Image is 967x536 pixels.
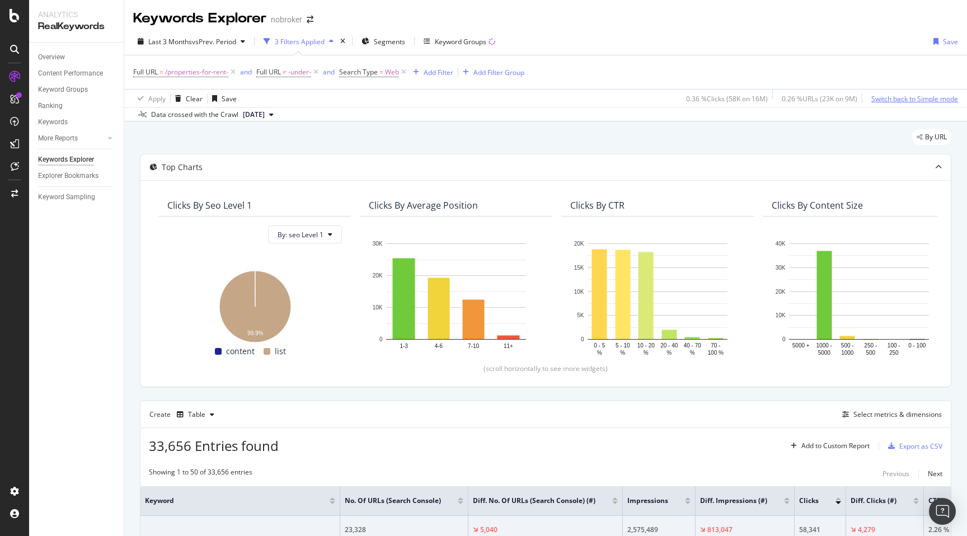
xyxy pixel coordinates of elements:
[866,350,875,356] text: 500
[644,350,649,356] text: %
[373,272,383,279] text: 20K
[882,469,909,478] div: Previous
[504,343,513,349] text: 11+
[283,67,287,77] span: ≠
[172,406,219,424] button: Table
[594,342,605,349] text: 0 - 5
[38,154,94,166] div: Keywords Explorer
[148,37,192,46] span: Last 3 Months
[574,289,584,295] text: 10K
[884,437,942,455] button: Export as CSV
[888,342,900,349] text: 100 -
[400,343,408,349] text: 1-3
[776,289,786,295] text: 20K
[133,67,158,77] span: Full URL
[379,67,383,77] span: =
[288,64,311,80] span: -under-
[38,154,116,166] a: Keywords Explorer
[133,90,166,107] button: Apply
[409,65,453,79] button: Add Filter
[458,65,524,79] button: Add Filter Group
[776,241,786,247] text: 40K
[171,90,203,107] button: Clear
[38,116,116,128] a: Keywords
[38,100,116,112] a: Ranking
[307,16,313,23] div: arrow-right-arrow-left
[928,496,941,506] span: CTR
[818,350,831,356] text: 5000
[711,342,720,349] text: 70 -
[38,133,78,144] div: More Reports
[192,37,236,46] span: vs Prev. Period
[468,343,479,349] text: 7-10
[853,410,942,419] div: Select metrics & dimensions
[841,350,854,356] text: 1000
[871,94,958,104] div: Switch back to Simple mode
[268,225,342,243] button: By: seo Level 1
[38,68,116,79] a: Content Performance
[38,191,95,203] div: Keyword Sampling
[867,90,958,107] button: Switch back to Simple mode
[240,67,252,77] button: and
[38,133,105,144] a: More Reports
[374,37,405,46] span: Segments
[186,94,203,104] div: Clear
[373,304,383,311] text: 10K
[369,200,478,211] div: Clicks By Average Position
[369,238,543,358] div: A chart.
[159,67,163,77] span: =
[801,443,870,449] div: Add to Custom Report
[627,496,668,506] span: Impressions
[912,129,951,145] div: legacy label
[133,32,250,50] button: Last 3 MonthsvsPrev. Period
[776,265,786,271] text: 30K
[167,265,342,345] svg: A chart.
[782,336,786,342] text: 0
[690,350,695,356] text: %
[684,342,702,349] text: 40 - 70
[38,116,68,128] div: Keywords
[570,238,745,358] div: A chart.
[38,100,63,112] div: Ranking
[799,496,819,506] span: Clicks
[899,441,942,451] div: Export as CSV
[167,200,252,211] div: Clicks By seo Level 1
[238,108,278,121] button: [DATE]
[419,32,500,50] button: Keyword Groups
[928,525,964,535] div: 2.26 %
[686,94,768,104] div: 0.36 % Clicks ( 58K on 16M )
[278,230,323,239] span: By: seo Level 1
[339,67,378,77] span: Search Type
[616,342,630,349] text: 5 - 10
[772,238,946,358] div: A chart.
[162,162,203,173] div: Top Charts
[928,467,942,481] button: Next
[222,94,237,104] div: Save
[154,364,937,373] div: (scroll horizontally to see more widgets)
[323,67,335,77] button: and
[424,68,453,77] div: Add Filter
[275,37,325,46] div: 3 Filters Applied
[782,94,857,104] div: 0.26 % URLs ( 23K on 9M )
[275,345,286,358] span: list
[928,469,942,478] div: Next
[943,37,958,46] div: Save
[38,20,115,33] div: RealKeywords
[345,496,441,506] span: No. of URLs (Search Console)
[799,525,841,535] div: 58,341
[473,68,524,77] div: Add Filter Group
[38,170,116,182] a: Explorer Bookmarks
[133,9,266,28] div: Keywords Explorer
[148,94,166,104] div: Apply
[145,496,313,506] span: Keyword
[772,200,863,211] div: Clicks By Content Size
[858,525,875,535] div: 4,279
[841,342,854,349] text: 500 -
[851,496,896,506] span: Diff. Clicks (#)
[627,525,691,535] div: 2,575,489
[473,496,595,506] span: Diff. No. of URLs (Search Console) (#)
[208,90,237,107] button: Save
